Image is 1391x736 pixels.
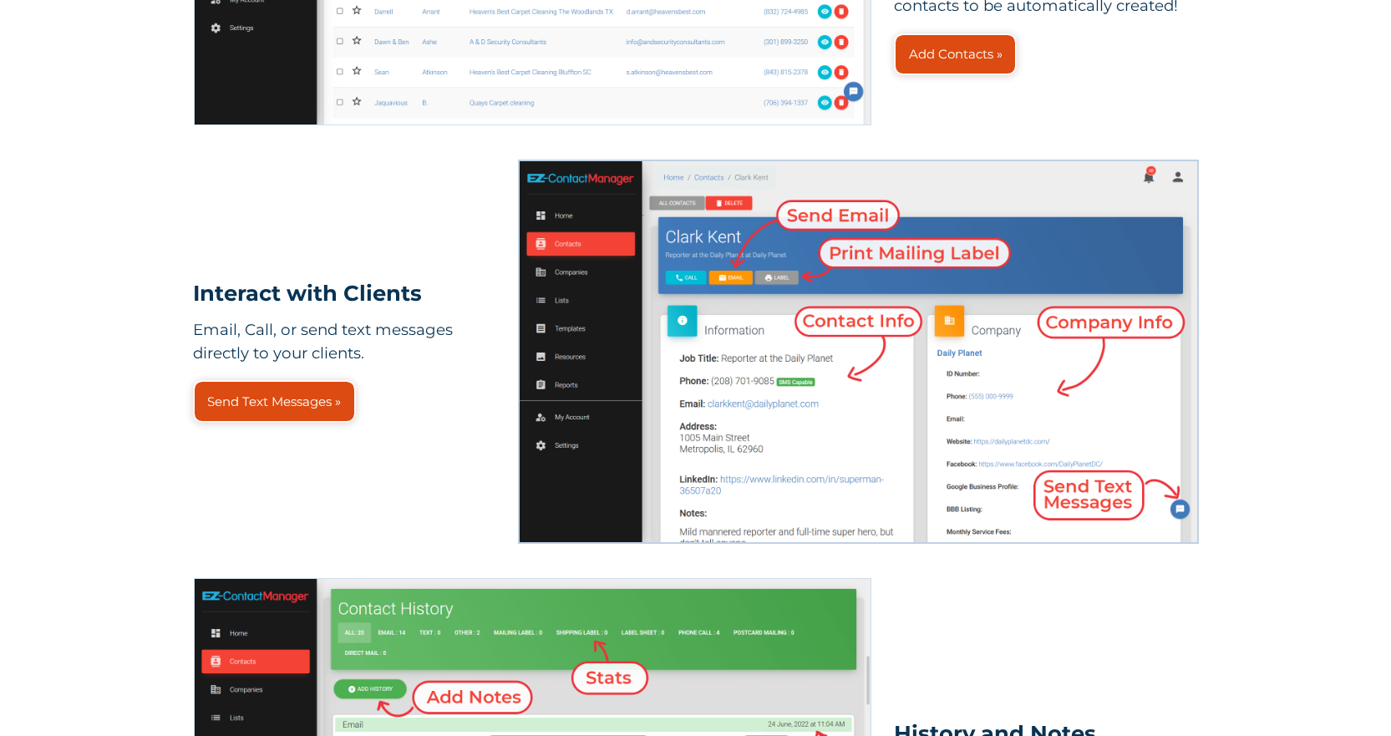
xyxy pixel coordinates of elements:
[520,161,1196,542] img: send texts emails and print labels from computer
[207,395,341,408] span: Send Text Messages »
[909,48,1003,60] span: Add Contacts »
[894,33,1017,75] a: Add Contacts »
[193,380,356,422] a: Send Text Messages »
[193,282,497,307] h3: Interact with Clients
[193,318,497,364] p: Email, Call, or send text messages directly to your clients.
